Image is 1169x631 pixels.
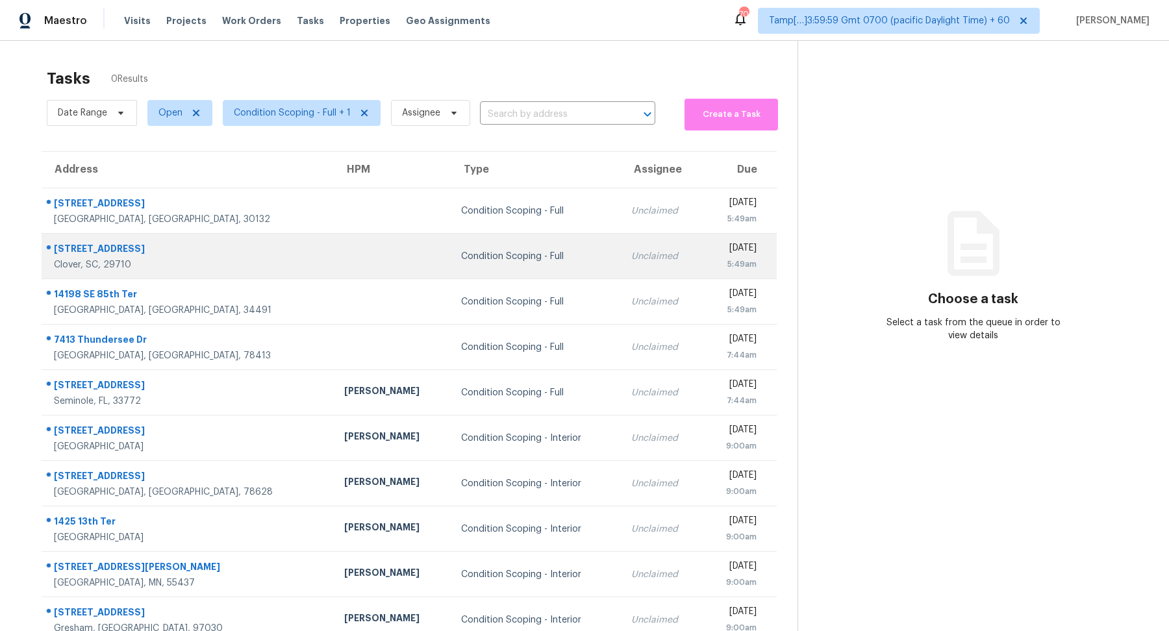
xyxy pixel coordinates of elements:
[461,250,611,263] div: Condition Scoping - Full
[54,515,323,531] div: 1425 13th Ter
[631,477,692,490] div: Unclaimed
[58,106,107,119] span: Date Range
[713,394,757,407] div: 7:44am
[451,152,622,188] th: Type
[461,341,611,354] div: Condition Scoping - Full
[691,107,772,122] span: Create a Task
[344,521,440,537] div: [PERSON_NAME]
[461,204,611,217] div: Condition Scoping - Full
[713,560,757,576] div: [DATE]
[713,241,757,258] div: [DATE]
[340,14,390,27] span: Properties
[928,293,1018,306] h3: Choose a task
[54,440,323,453] div: [GEOGRAPHIC_DATA]
[621,152,703,188] th: Assignee
[713,258,757,271] div: 5:49am
[638,105,657,123] button: Open
[713,196,757,212] div: [DATE]
[631,432,692,445] div: Unclaimed
[631,204,692,217] div: Unclaimed
[47,72,90,85] h2: Tasks
[42,152,334,188] th: Address
[461,477,611,490] div: Condition Scoping - Interior
[406,14,490,27] span: Geo Assignments
[769,14,1010,27] span: Tamp[…]3:59:59 Gmt 0700 (pacific Daylight Time) + 60
[461,613,611,626] div: Condition Scoping - Interior
[1071,14,1150,27] span: [PERSON_NAME]
[54,258,323,271] div: Clover, SC, 29710
[480,105,619,125] input: Search by address
[461,295,611,308] div: Condition Scoping - Full
[334,152,450,188] th: HPM
[631,295,692,308] div: Unclaimed
[111,73,148,86] span: 0 Results
[54,288,323,304] div: 14198 SE 85th Ter
[54,197,323,213] div: [STREET_ADDRESS]
[461,568,611,581] div: Condition Scoping - Interior
[234,106,351,119] span: Condition Scoping - Full + 1
[54,606,323,622] div: [STREET_ADDRESS]
[166,14,207,27] span: Projects
[713,423,757,439] div: [DATE]
[54,486,323,499] div: [GEOGRAPHIC_DATA], [GEOGRAPHIC_DATA], 78628
[739,8,748,21] div: 706
[631,386,692,399] div: Unclaimed
[344,384,440,401] div: [PERSON_NAME]
[54,395,323,408] div: Seminole, FL, 33772
[54,333,323,349] div: 7413 Thundersee Dr
[713,485,757,498] div: 9:00am
[54,576,323,589] div: [GEOGRAPHIC_DATA], MN, 55437
[886,316,1061,342] div: Select a task from the queue in order to view details
[631,341,692,354] div: Unclaimed
[713,349,757,362] div: 7:44am
[124,14,151,27] span: Visits
[713,378,757,394] div: [DATE]
[297,16,324,25] span: Tasks
[222,14,281,27] span: Work Orders
[344,612,440,628] div: [PERSON_NAME]
[713,469,757,485] div: [DATE]
[461,432,611,445] div: Condition Scoping - Interior
[461,523,611,536] div: Condition Scoping - Interior
[631,250,692,263] div: Unclaimed
[713,287,757,303] div: [DATE]
[713,332,757,349] div: [DATE]
[631,523,692,536] div: Unclaimed
[461,386,611,399] div: Condition Scoping - Full
[713,514,757,530] div: [DATE]
[54,469,323,486] div: [STREET_ADDRESS]
[713,605,757,621] div: [DATE]
[631,568,692,581] div: Unclaimed
[713,530,757,543] div: 9:00am
[703,152,777,188] th: Due
[713,576,757,589] div: 9:00am
[54,242,323,258] div: [STREET_ADDRESS]
[344,566,440,582] div: [PERSON_NAME]
[402,106,440,119] span: Assignee
[685,99,778,130] button: Create a Task
[344,430,440,446] div: [PERSON_NAME]
[631,613,692,626] div: Unclaimed
[54,560,323,576] div: [STREET_ADDRESS][PERSON_NAME]
[54,349,323,362] div: [GEOGRAPHIC_DATA], [GEOGRAPHIC_DATA], 78413
[44,14,87,27] span: Maestro
[54,531,323,544] div: [GEOGRAPHIC_DATA]
[713,303,757,316] div: 5:49am
[713,212,757,225] div: 5:49am
[54,304,323,317] div: [GEOGRAPHIC_DATA], [GEOGRAPHIC_DATA], 34491
[158,106,182,119] span: Open
[54,378,323,395] div: [STREET_ADDRESS]
[54,213,323,226] div: [GEOGRAPHIC_DATA], [GEOGRAPHIC_DATA], 30132
[344,475,440,491] div: [PERSON_NAME]
[54,424,323,440] div: [STREET_ADDRESS]
[713,439,757,452] div: 9:00am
